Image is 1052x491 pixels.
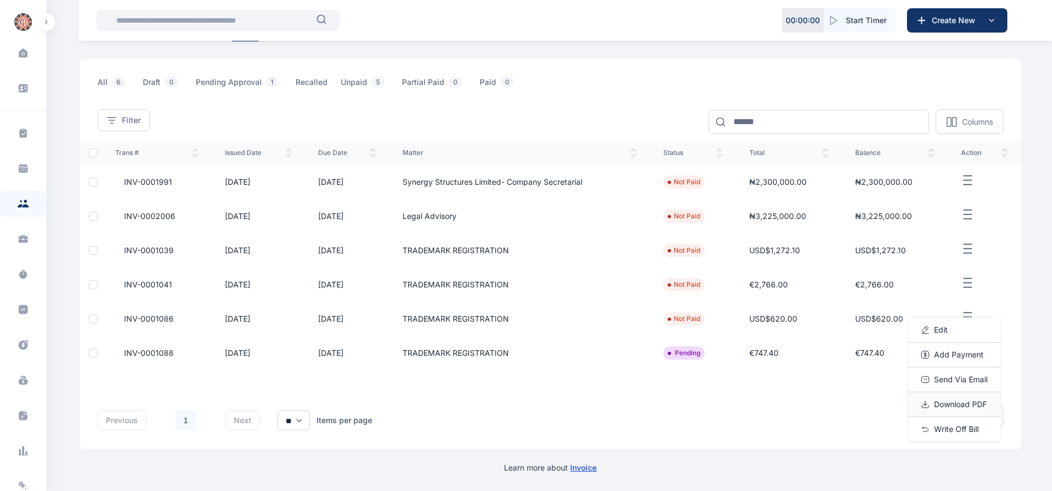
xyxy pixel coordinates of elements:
[668,314,700,323] li: Not Paid
[318,148,376,157] span: Due Date
[749,177,807,186] span: ₦2,300,000.00
[961,311,1008,324] button: EditAdd PaymentSend Via EmailDownload PDFWrite Off Bill
[749,348,779,357] span: €747.40
[855,280,894,289] span: €2,766.00
[855,314,903,323] span: USD$620.00
[115,177,198,188] a: INV-0001991
[175,409,197,431] li: 1
[824,8,895,33] button: Start Timer
[196,77,296,94] a: Pending Approval1
[305,336,389,370] td: [DATE]
[389,268,650,302] td: TRADEMARK REGISTRATION
[907,8,1007,33] button: Create New
[212,165,305,199] td: [DATE]
[115,245,174,256] span: INV-0001039
[389,336,650,370] td: TRADEMARK REGISTRATION
[115,245,198,256] a: INV-0001039
[961,148,1008,157] span: action
[934,424,979,435] span: Write Off Bill
[115,313,198,324] a: INV-0001086
[962,116,993,127] p: Columns
[175,410,196,431] a: 1
[855,348,884,357] span: €747.40
[934,349,984,360] span: Add Payment
[305,233,389,268] td: [DATE]
[122,115,141,126] span: Filter
[855,245,906,255] span: USD$1,272.10
[449,77,462,88] span: 0
[668,349,700,357] li: Pending
[225,148,292,157] span: issued date
[480,77,518,94] span: Paid
[226,410,260,430] button: next
[749,148,829,157] span: total
[372,77,384,88] span: 5
[855,148,935,157] span: balance
[936,109,1003,134] button: Columns
[98,77,130,94] span: All
[212,336,305,370] td: [DATE]
[115,211,175,222] span: INV-0002006
[389,233,650,268] td: TRADEMARK REGISTRATION
[846,15,887,26] span: Start Timer
[143,77,183,94] span: Draft
[504,462,597,473] p: Learn more about
[98,410,146,430] button: previous
[98,109,150,131] button: Filter
[855,211,912,221] span: ₦3,225,000.00
[749,211,806,221] span: ₦3,225,000.00
[305,165,389,199] td: [DATE]
[934,374,987,385] span: Send Via Email
[934,324,948,335] span: Edit
[570,463,597,472] a: invoice
[155,413,170,428] li: 上一页
[305,268,389,302] td: [DATE]
[668,178,700,186] li: Not Paid
[212,233,305,268] td: [DATE]
[668,246,700,255] li: Not Paid
[115,177,172,188] span: INV-0001991
[668,280,700,289] li: Not Paid
[855,177,913,186] span: ₦2,300,000.00
[112,77,125,88] span: 6
[305,302,389,336] td: [DATE]
[480,77,532,94] a: Paid0
[115,279,172,290] span: INV-0001041
[389,302,650,336] td: TRADEMARK REGISTRATION
[934,399,987,410] span: Download PDF
[115,348,174,359] span: INV-0001088
[402,77,466,94] span: Partial Paid
[212,268,305,302] td: [DATE]
[786,15,820,26] p: 00 : 00 : 00
[296,77,328,94] span: Recalled
[749,314,797,323] span: USD$620.00
[196,77,282,94] span: Pending Approval
[212,199,305,233] td: [DATE]
[341,77,389,94] span: Unpaid
[501,77,514,88] span: 0
[201,413,217,428] li: 下一页
[389,199,650,233] td: Legal Advisory
[115,313,174,324] span: INV-0001086
[266,77,278,88] span: 1
[115,279,198,290] a: INV-0001041
[341,77,402,94] a: Unpaid5
[305,199,389,233] td: [DATE]
[115,148,198,157] span: Trans #
[98,77,143,94] a: All6
[143,77,196,94] a: Draft0
[749,280,788,289] span: €2,766.00
[212,302,305,336] td: [DATE]
[115,348,198,359] a: INV-0001088
[749,245,800,255] span: USD$1,272.10
[115,211,198,222] a: INV-0002006
[165,77,178,88] span: 0
[927,15,985,26] span: Create New
[296,77,341,94] a: Recalled
[663,148,723,157] span: status
[389,165,650,199] td: Synergy Structures Limited- Company Secretarial
[402,148,637,157] span: Matter
[316,415,372,426] div: Items per page
[402,77,480,94] a: Partial Paid0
